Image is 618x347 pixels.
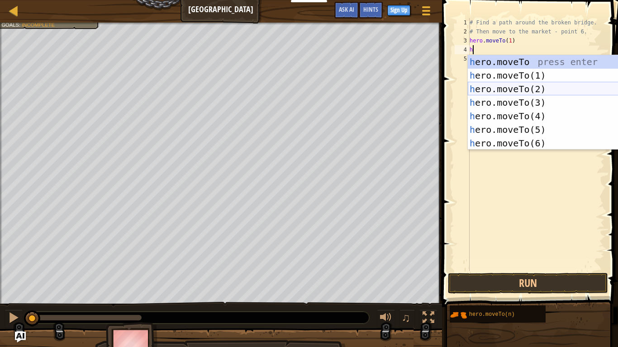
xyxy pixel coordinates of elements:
[377,309,395,328] button: Adjust volume
[15,332,26,342] button: Ask AI
[455,18,470,27] div: 1
[363,5,378,14] span: Hints
[455,54,470,63] div: 5
[448,273,608,294] button: Run
[415,2,437,23] button: Show game menu
[469,311,515,318] span: hero.moveTo(n)
[387,5,410,16] button: Sign Up
[450,306,467,324] img: portrait.png
[455,45,470,54] div: 4
[339,5,354,14] span: Ask AI
[401,311,410,324] span: ♫
[334,2,359,19] button: Ask AI
[399,309,415,328] button: ♫
[455,36,470,45] div: 3
[5,309,23,328] button: Ctrl + P: Pause
[419,309,437,328] button: Toggle fullscreen
[455,27,470,36] div: 2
